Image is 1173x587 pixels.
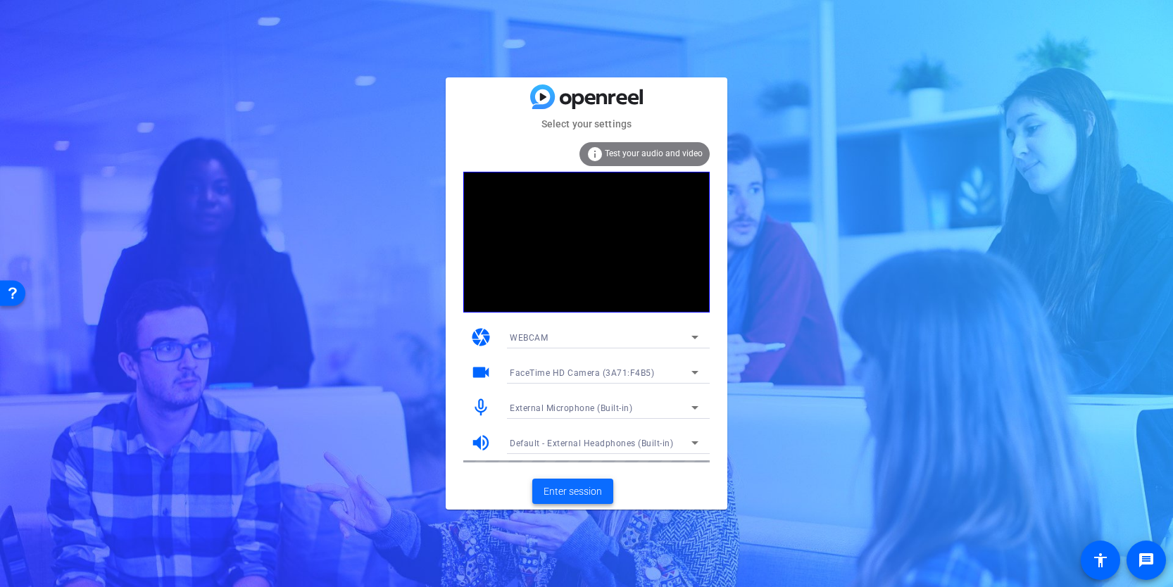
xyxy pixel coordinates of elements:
span: Enter session [544,484,602,499]
span: FaceTime HD Camera (3A71:F4B5) [510,368,654,378]
mat-icon: message [1138,552,1155,569]
mat-icon: camera [470,327,491,348]
mat-icon: videocam [470,362,491,383]
span: WEBCAM [510,333,548,343]
span: Test your audio and video [605,149,703,158]
span: External Microphone (Built-in) [510,403,632,413]
span: Default - External Headphones (Built-in) [510,438,673,448]
mat-icon: volume_up [470,432,491,453]
mat-card-subtitle: Select your settings [446,116,727,132]
mat-icon: info [586,146,603,163]
mat-icon: mic_none [470,397,491,418]
img: blue-gradient.svg [530,84,643,109]
mat-icon: accessibility [1092,552,1109,569]
button: Enter session [532,479,613,504]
